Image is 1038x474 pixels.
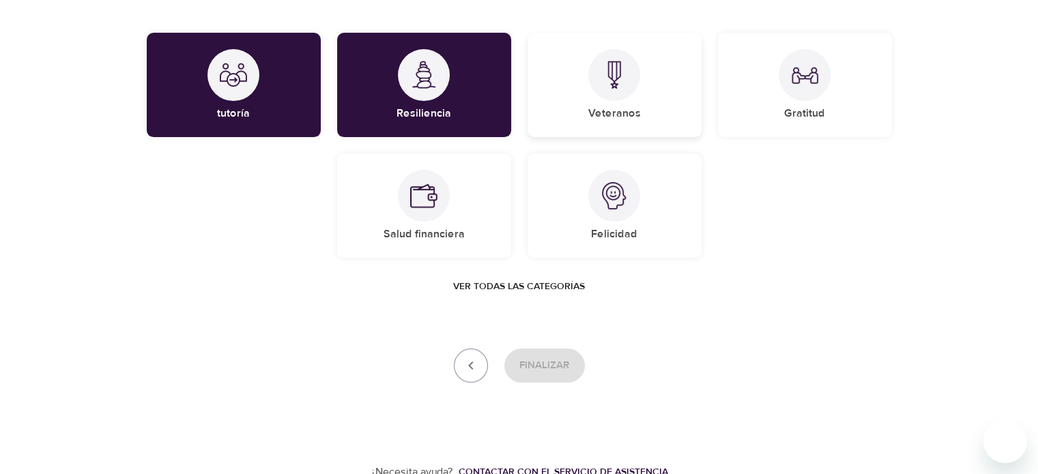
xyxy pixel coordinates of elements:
img: Felicidad [601,182,628,209]
button: Ver todas las categorías [448,274,590,299]
img: Resiliencia [410,61,437,89]
h5: Gratitud [784,106,825,121]
h5: tutoría [217,106,250,121]
img: Gratitud [791,61,818,89]
div: VeteranosVeteranos [528,33,702,137]
div: GratitudGratitud [718,33,892,137]
iframe: Botón para iniciar la ventana de mensajería [983,419,1027,463]
h5: Veteranos [588,106,641,121]
div: Salud financieraSalud financiera [337,153,511,258]
div: tutoríatutoría [147,33,321,137]
img: tutoría [220,61,247,89]
h5: Resiliencia [397,106,451,121]
h5: Felicidad [591,227,637,241]
span: Ver todas las categorías [453,278,585,295]
img: Salud financiera [410,182,437,209]
h5: Salud financiera [384,227,465,241]
div: ResilienciaResiliencia [337,33,511,137]
img: Veteranos [601,61,628,89]
div: FelicidadFelicidad [528,153,702,258]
